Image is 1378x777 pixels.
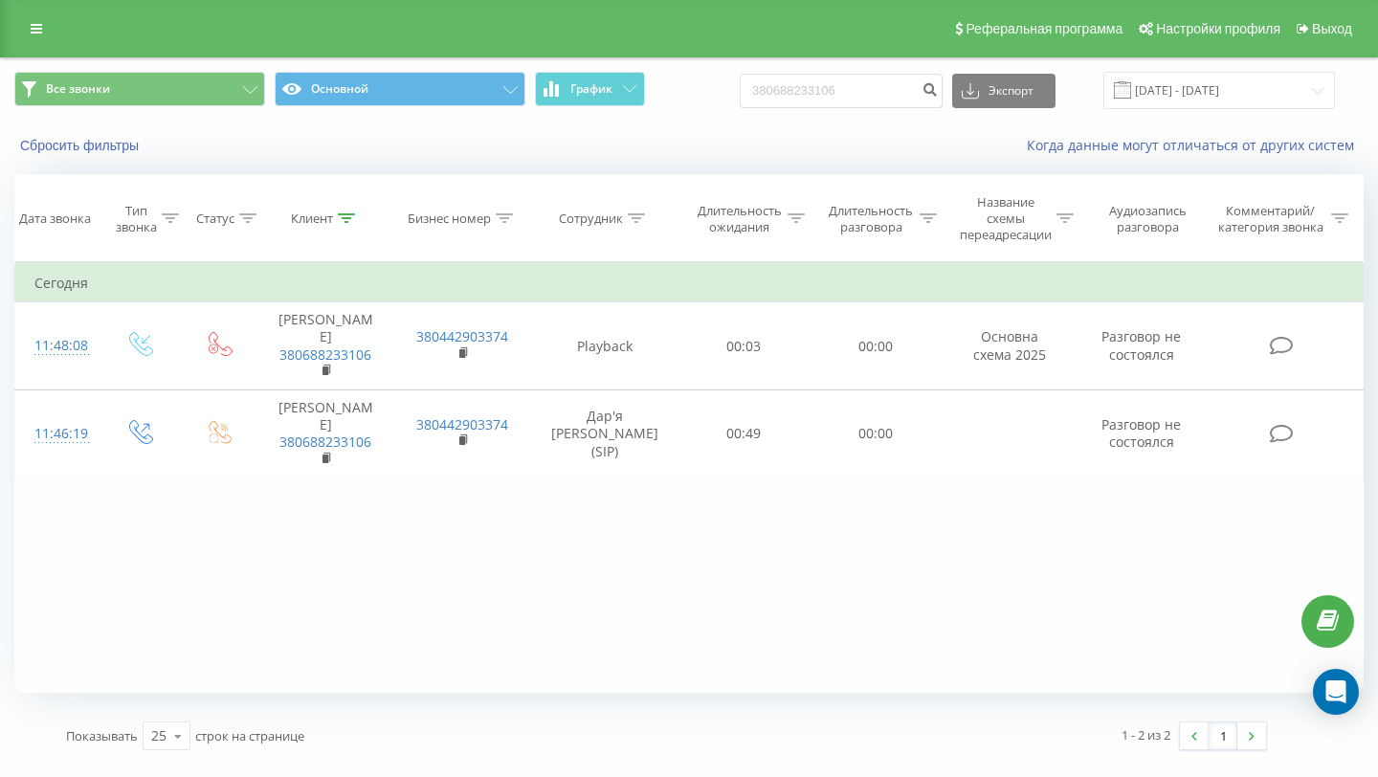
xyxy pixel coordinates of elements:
a: 380688233106 [279,345,371,364]
div: Статус [196,211,234,227]
div: Open Intercom Messenger [1313,669,1359,715]
a: 380688233106 [279,433,371,451]
div: Бизнес номер [408,211,491,227]
span: строк на странице [195,727,304,744]
td: [PERSON_NAME] [257,302,394,390]
td: 00:49 [678,390,811,478]
td: Основна схема 2025 [942,302,1078,390]
span: Реферальная программа [966,21,1122,36]
button: Сбросить фильтры [14,137,148,154]
div: 1 - 2 из 2 [1122,725,1170,744]
td: Дар'я [PERSON_NAME] (SIP) [531,390,678,478]
a: Когда данные могут отличаться от других систем [1027,136,1364,154]
div: 11:48:08 [34,327,80,365]
a: 380442903374 [416,415,508,433]
div: Сотрудник [559,211,623,227]
div: Длительность ожидания [696,203,784,235]
div: Клиент [291,211,333,227]
div: Название схемы переадресации [959,194,1052,243]
button: Экспорт [952,74,1056,108]
div: 25 [151,726,167,745]
div: Длительность разговора [827,203,915,235]
span: График [570,82,612,96]
button: Основной [275,72,525,106]
a: 1 [1209,722,1237,749]
div: 11:46:19 [34,415,80,453]
td: Playback [531,302,678,390]
span: Показывать [66,727,138,744]
button: Все звонки [14,72,265,106]
td: 00:03 [678,302,811,390]
div: Дата звонка [19,211,91,227]
td: 00:00 [810,390,942,478]
div: Тип звонка [116,203,157,235]
td: Сегодня [15,264,1364,302]
div: Аудиозапись разговора [1096,203,1200,235]
span: Все звонки [46,81,110,97]
button: График [535,72,645,106]
td: [PERSON_NAME] [257,390,394,478]
a: 380442903374 [416,327,508,345]
input: Поиск по номеру [740,74,943,108]
span: Разговор не состоялся [1101,327,1181,363]
span: Разговор не состоялся [1101,415,1181,451]
td: 00:00 [810,302,942,390]
div: Комментарий/категория звонка [1214,203,1326,235]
